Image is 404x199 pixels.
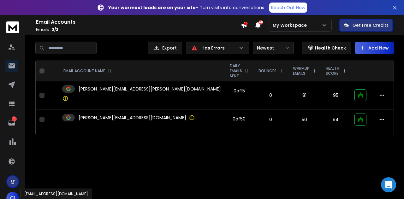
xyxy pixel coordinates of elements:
[269,3,307,13] a: Reach Out Now
[108,4,264,11] p: – Turn visits into conversations
[52,27,58,32] span: 2 / 2
[258,68,276,73] p: BOUNCES
[302,42,351,54] button: Health Check
[355,42,394,54] button: Add New
[273,22,309,28] p: My Workspace
[271,4,305,11] p: Reach Out Now
[12,116,17,121] p: 1
[353,22,389,28] p: Get Free Credits
[257,92,284,98] p: 0
[257,116,284,123] p: 0
[339,19,393,32] button: Get Free Credits
[321,81,351,109] td: 95
[258,20,263,25] span: 49
[288,109,321,130] td: 50
[326,66,339,76] p: HEALTH SCORE
[79,86,221,92] p: [PERSON_NAME][EMAIL_ADDRESS][PERSON_NAME][DOMAIN_NAME]
[6,21,19,33] img: logo
[288,81,321,109] td: 81
[321,109,351,130] td: 94
[253,42,294,54] button: Newest
[148,42,182,54] button: Export
[315,45,346,51] p: Health Check
[108,4,196,11] strong: Your warmest leads are on your site
[234,88,245,94] div: 0 of 15
[293,66,309,76] p: WARMUP EMAILS
[36,27,241,32] p: Emails :
[381,177,396,192] div: Open Intercom Messenger
[5,116,18,129] a: 1
[63,68,111,73] div: EMAIL ACCOUNT NAME
[79,114,186,121] p: [PERSON_NAME][EMAIL_ADDRESS][DOMAIN_NAME]
[201,45,236,51] p: Has Errors
[230,63,242,79] p: DAILY EMAILS SENT
[233,116,246,122] div: 0 of 50
[36,18,241,26] h1: Email Accounts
